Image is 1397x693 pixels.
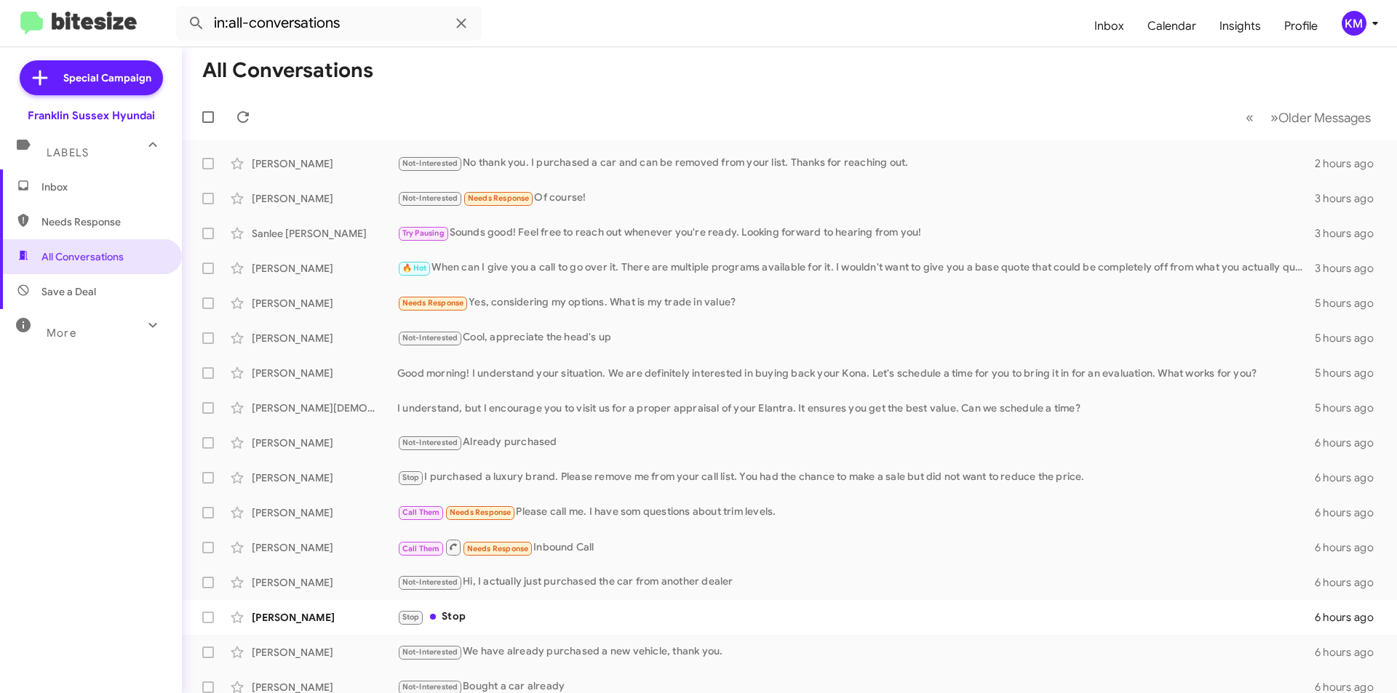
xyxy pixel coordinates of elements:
div: Stop [397,609,1315,625]
div: [PERSON_NAME] [252,191,397,206]
div: We have already purchased a new vehicle, thank you. [397,644,1315,660]
div: [PERSON_NAME] [252,331,397,345]
h1: All Conversations [202,59,373,82]
span: Inbox [41,180,165,194]
div: I purchased a luxury brand. Please remove me from your call list. You had the chance to make a sa... [397,469,1315,486]
span: Call Them [402,508,440,517]
div: [PERSON_NAME] [252,470,397,485]
span: » [1270,108,1278,127]
div: [PERSON_NAME] [252,575,397,590]
span: Older Messages [1278,110,1371,126]
span: Needs Response [467,544,529,553]
div: [PERSON_NAME] [252,505,397,520]
div: 5 hours ago [1315,401,1385,415]
span: More [47,327,76,340]
div: Inbound Call [397,538,1315,556]
div: Sounds good! Feel free to reach out whenever you're ready. Looking forward to hearing from you! [397,225,1315,241]
div: Of course! [397,190,1315,207]
div: 5 hours ago [1315,331,1385,345]
span: Call Them [402,544,440,553]
span: Needs Response [402,298,464,308]
div: [PERSON_NAME] [252,540,397,555]
span: « [1246,108,1254,127]
a: Special Campaign [20,60,163,95]
div: [PERSON_NAME] [252,645,397,660]
div: No thank you. I purchased a car and can be removed from your list. Thanks for reaching out. [397,155,1315,172]
div: 6 hours ago [1315,505,1385,520]
span: Not-Interested [402,159,458,168]
span: Not-Interested [402,682,458,692]
a: Insights [1208,5,1273,47]
span: Stop [402,473,420,482]
span: Not-Interested [402,577,458,587]
span: Not-Interested [402,333,458,343]
div: Please call me. I have som questions about trim levels. [397,504,1315,521]
div: 2 hours ago [1315,156,1385,171]
span: Not-Interested [402,438,458,447]
div: 3 hours ago [1315,226,1385,241]
span: Stop [402,612,420,622]
div: Hi, I actually just purchased the car from another dealer [397,574,1315,590]
button: Next [1262,103,1380,132]
div: 6 hours ago [1315,436,1385,450]
span: Labels [47,146,89,159]
span: 🔥 Hot [402,263,427,273]
div: When can I give you a call to go over it. There are multiple programs available for it. I wouldn'... [397,260,1315,276]
span: Save a Deal [41,284,96,299]
span: Needs Response [41,215,165,229]
span: All Conversations [41,249,124,264]
div: 6 hours ago [1315,540,1385,555]
div: 3 hours ago [1315,191,1385,206]
div: [PERSON_NAME] [252,261,397,276]
div: Yes, considering my options. What is my trade in value? [397,295,1315,311]
div: 6 hours ago [1315,470,1385,485]
nav: Page navigation example [1238,103,1380,132]
div: 5 hours ago [1315,296,1385,311]
button: Previous [1237,103,1262,132]
span: Special Campaign [63,71,151,85]
span: Needs Response [450,508,512,517]
input: Search [176,6,482,41]
div: 6 hours ago [1315,645,1385,660]
div: [PERSON_NAME] [252,610,397,625]
div: Already purchased [397,434,1315,451]
a: Profile [1273,5,1329,47]
div: [PERSON_NAME] [252,296,397,311]
div: I understand, but I encourage you to visit us for a proper appraisal of your Elantra. It ensures ... [397,401,1315,415]
div: Cool, appreciate the head's up [397,329,1315,346]
div: 6 hours ago [1315,575,1385,590]
span: Not-Interested [402,193,458,203]
div: [PERSON_NAME] [252,156,397,171]
div: Sanlee [PERSON_NAME] [252,226,397,241]
div: 3 hours ago [1315,261,1385,276]
div: Franklin Sussex Hyundai [28,108,155,123]
div: [PERSON_NAME] [252,366,397,380]
button: KM [1329,11,1381,36]
div: 6 hours ago [1315,610,1385,625]
span: Try Pausing [402,228,445,238]
div: Good morning! I understand your situation. We are definitely interested in buying back your Kona.... [397,366,1315,380]
span: Needs Response [468,193,530,203]
div: KM [1342,11,1366,36]
div: [PERSON_NAME][DEMOGRAPHIC_DATA] [252,401,397,415]
a: Calendar [1136,5,1208,47]
a: Inbox [1083,5,1136,47]
div: [PERSON_NAME] [252,436,397,450]
span: Not-Interested [402,647,458,657]
div: 5 hours ago [1315,366,1385,380]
